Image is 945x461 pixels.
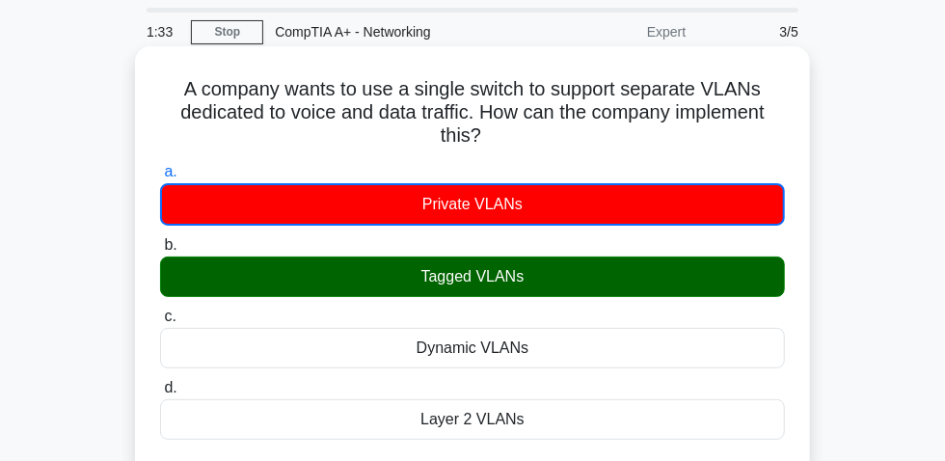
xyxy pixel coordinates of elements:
[697,13,810,51] div: 3/5
[160,399,785,440] div: Layer 2 VLANs
[135,13,191,51] div: 1:33
[164,236,176,253] span: b.
[528,13,697,51] div: Expert
[158,77,787,149] h5: A company wants to use a single switch to support separate VLANs dedicated to voice and data traf...
[164,163,176,179] span: a.
[160,328,785,368] div: Dynamic VLANs
[160,183,785,226] div: Private VLANs
[164,379,176,395] span: d.
[191,20,263,44] a: Stop
[164,308,175,324] span: c.
[263,13,528,51] div: CompTIA A+ - Networking
[160,257,785,297] div: Tagged VLANs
